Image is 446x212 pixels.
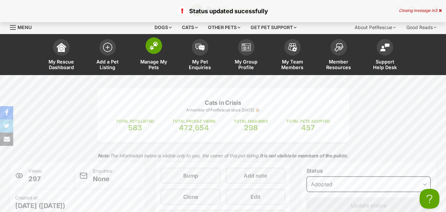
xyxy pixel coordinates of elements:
[185,59,215,70] span: My Pet Enquiries
[435,8,437,13] span: 3
[420,189,439,209] iframe: Help Scout Beacon - Open
[195,44,205,51] img: pet-enquiries-icon-7e3ad2cf08bfb03b45e93fb7055b45f3efa6380592205ae92323e6603595dc1f.svg
[334,43,343,52] img: member-resources-icon-8e73f808a243e03378d46382f2149f9095a855e16c252ad45f914b54edf8863c.svg
[57,43,66,52] img: dashboard-icon-eb2f2d2d3e046f16d808141f083e7271f6b2e854fb5c12c21221c1fb7104beca.svg
[139,59,169,70] span: Manage My Pets
[370,59,400,70] span: Support Help Desk
[242,43,251,51] img: group-profile-icon-3fa3cf56718a62981997c0bc7e787c4b2cf8bcc04b72c1350f741eb67cf2f40e.svg
[10,21,36,33] a: Menu
[278,59,307,70] span: My Team Members
[324,59,354,70] span: Member Resources
[223,36,269,75] a: My Group Profile
[399,8,442,13] div: Closing message in
[150,21,176,34] div: Dogs
[316,36,362,75] a: Member Resources
[7,7,439,16] p: Status updated sucessfully
[288,43,297,52] img: team-members-icon-5396bd8760b3fe7c0b43da4ab00e1e3bb1a5d9ba89233759b79545d2d3fc5d0d.svg
[269,36,316,75] a: My Team Members
[362,36,408,75] a: Support Help Desk
[93,59,122,70] span: Add a Pet Listing
[131,36,177,75] a: Manage My Pets
[203,21,245,34] div: Other pets
[246,21,301,34] div: Get pet support
[149,41,158,50] img: manage-my-pets-icon-02211641906a0b7f246fdf0571729dbe1e7629f14944591b6c1af311fb30b64b.svg
[350,21,400,34] div: About PetRescue
[38,36,85,75] a: My Rescue Dashboard
[231,59,261,70] span: My Group Profile
[177,21,202,34] div: Cats
[85,36,131,75] a: Add a Pet Listing
[17,24,32,30] span: Menu
[177,36,223,75] a: My Pet Enquiries
[402,21,441,34] div: Good Reads
[380,43,390,51] img: help-desk-icon-fdf02630f3aa405de69fd3d07c3f3aa587a6932b1a1747fa1d2bba05be0121f9.svg
[47,59,76,70] span: My Rescue Dashboard
[103,43,112,52] img: add-pet-listing-icon-0afa8454b4691262ce3f59096e99ab1cd57d4a30225e0717b998d2c9b9846f56.svg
